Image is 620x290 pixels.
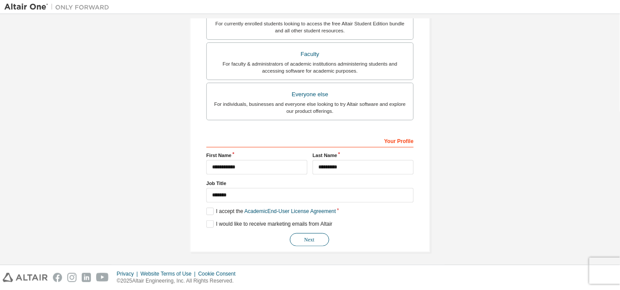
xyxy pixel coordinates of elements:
[96,273,109,282] img: youtube.svg
[212,20,408,34] div: For currently enrolled students looking to access the free Altair Student Edition bundle and all ...
[290,233,329,246] button: Next
[206,180,414,187] label: Job Title
[212,48,408,60] div: Faculty
[82,273,91,282] img: linkedin.svg
[4,3,114,11] img: Altair One
[67,273,77,282] img: instagram.svg
[206,208,336,215] label: I accept the
[206,133,414,147] div: Your Profile
[313,152,414,159] label: Last Name
[212,88,408,101] div: Everyone else
[3,273,48,282] img: altair_logo.svg
[53,273,62,282] img: facebook.svg
[117,277,241,285] p: © 2025 Altair Engineering, Inc. All Rights Reserved.
[206,220,332,228] label: I would like to receive marketing emails from Altair
[206,152,307,159] label: First Name
[140,270,198,277] div: Website Terms of Use
[198,270,240,277] div: Cookie Consent
[117,270,140,277] div: Privacy
[212,101,408,115] div: For individuals, businesses and everyone else looking to try Altair software and explore our prod...
[244,208,336,214] a: Academic End-User License Agreement
[212,60,408,74] div: For faculty & administrators of academic institutions administering students and accessing softwa...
